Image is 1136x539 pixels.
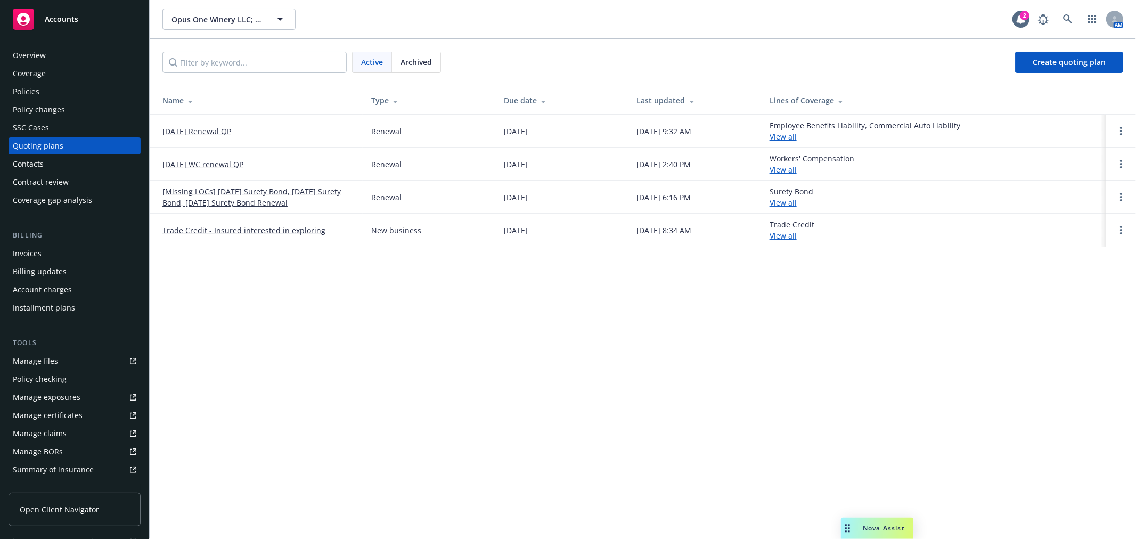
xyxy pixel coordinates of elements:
a: Invoices [9,245,141,262]
a: View all [770,198,797,208]
a: Policy AI ingestions [9,479,141,496]
div: Employee Benefits Liability, Commercial Auto Liability [770,120,960,142]
div: [DATE] [504,126,528,137]
a: Manage files [9,353,141,370]
a: View all [770,231,797,241]
a: [DATE] WC renewal QP [162,159,243,170]
a: [DATE] Renewal QP [162,126,231,137]
span: Open Client Navigator [20,504,99,515]
a: Overview [9,47,141,64]
a: [Missing LOCs] [DATE] Surety Bond, [DATE] Surety Bond, [DATE] Surety Bond Renewal [162,186,354,208]
a: Contacts [9,156,141,173]
a: Contract review [9,174,141,191]
a: Summary of insurance [9,461,141,478]
div: Contacts [13,156,44,173]
div: Policy AI ingestions [13,479,81,496]
div: Trade Credit [770,219,814,241]
div: Installment plans [13,299,75,316]
a: Account charges [9,281,141,298]
div: Policy checking [13,371,67,388]
a: Trade Credit - Insured interested in exploring [162,225,325,236]
a: SSC Cases [9,119,141,136]
button: Opus One Winery LLC; Opus One International SARL [162,9,296,30]
a: Policies [9,83,141,100]
div: Quoting plans [13,137,63,154]
div: Contract review [13,174,69,191]
div: Policies [13,83,39,100]
span: Opus One Winery LLC; Opus One International SARL [171,14,264,25]
a: Open options [1115,158,1127,170]
div: [DATE] 9:32 AM [637,126,692,137]
div: Renewal [371,126,402,137]
div: Name [162,95,354,106]
div: Coverage gap analysis [13,192,92,209]
a: Manage claims [9,425,141,442]
a: Installment plans [9,299,141,316]
div: Account charges [13,281,72,298]
div: [DATE] 6:16 PM [637,192,691,203]
div: Type [371,95,487,106]
button: Nova Assist [841,518,913,539]
span: Active [361,56,383,68]
div: Manage claims [13,425,67,442]
a: Manage exposures [9,389,141,406]
a: Billing updates [9,263,141,280]
a: Report a Bug [1033,9,1054,30]
a: Open options [1115,125,1127,137]
div: Overview [13,47,46,64]
div: Surety Bond [770,186,813,208]
div: Last updated [637,95,753,106]
a: Open options [1115,224,1127,236]
a: Switch app [1082,9,1103,30]
div: Renewal [371,192,402,203]
a: Policy checking [9,371,141,388]
a: View all [770,165,797,175]
a: Accounts [9,4,141,34]
div: Renewal [371,159,402,170]
div: Tools [9,338,141,348]
a: Create quoting plan [1015,52,1123,73]
span: Create quoting plan [1033,57,1106,67]
div: Billing [9,230,141,241]
div: Manage exposures [13,389,80,406]
div: Due date [504,95,619,106]
span: Archived [401,56,432,68]
div: [DATE] [504,159,528,170]
div: Manage files [13,353,58,370]
div: Manage certificates [13,407,83,424]
div: Drag to move [841,518,854,539]
div: New business [371,225,421,236]
span: Nova Assist [863,524,905,533]
div: [DATE] [504,192,528,203]
a: Coverage gap analysis [9,192,141,209]
div: Billing updates [13,263,67,280]
a: Quoting plans [9,137,141,154]
a: Manage BORs [9,443,141,460]
a: Search [1057,9,1078,30]
span: Accounts [45,15,78,23]
div: [DATE] 8:34 AM [637,225,692,236]
div: Manage BORs [13,443,63,460]
div: [DATE] 2:40 PM [637,159,691,170]
a: View all [770,132,797,142]
div: Summary of insurance [13,461,94,478]
div: Workers' Compensation [770,153,854,175]
div: Lines of Coverage [770,95,1098,106]
a: Policy changes [9,101,141,118]
div: Invoices [13,245,42,262]
a: Manage certificates [9,407,141,424]
div: [DATE] [504,225,528,236]
input: Filter by keyword... [162,52,347,73]
a: Coverage [9,65,141,82]
a: Open options [1115,191,1127,203]
div: Policy changes [13,101,65,118]
div: 2 [1020,11,1029,20]
div: SSC Cases [13,119,49,136]
div: Coverage [13,65,46,82]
